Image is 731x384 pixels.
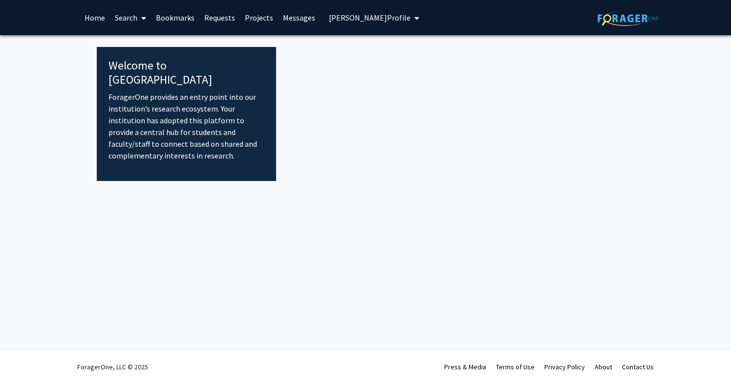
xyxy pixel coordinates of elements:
a: Bookmarks [151,0,199,35]
a: Privacy Policy [544,362,585,371]
h4: Welcome to [GEOGRAPHIC_DATA] [108,59,264,87]
a: Contact Us [622,362,654,371]
a: Requests [199,0,240,35]
a: Projects [240,0,278,35]
iframe: Chat [7,340,42,377]
a: About [595,362,612,371]
a: Home [80,0,110,35]
a: Terms of Use [496,362,535,371]
span: [PERSON_NAME] Profile [329,13,410,23]
a: Press & Media [444,362,486,371]
a: Search [110,0,151,35]
p: ForagerOne provides an entry point into our institution’s research ecosystem. Your institution ha... [108,91,264,161]
div: ForagerOne, LLC © 2025 [77,350,148,384]
img: ForagerOne Logo [598,11,659,26]
a: Messages [278,0,320,35]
